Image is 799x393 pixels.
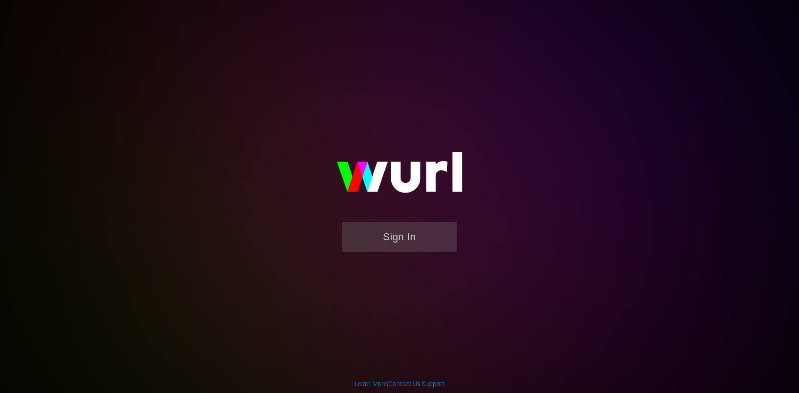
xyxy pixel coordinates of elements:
div: | | [355,379,445,388]
button: Sign In [342,222,457,252]
a: Learn More [355,380,387,387]
a: Support [422,380,445,387]
a: Contact Us [388,380,420,387]
img: wurl-logo-on-black-223613ac3d8ba8fe6dc639794a292ebdb59501304c7dfd60c99c58986ef67473.svg [307,132,492,222]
